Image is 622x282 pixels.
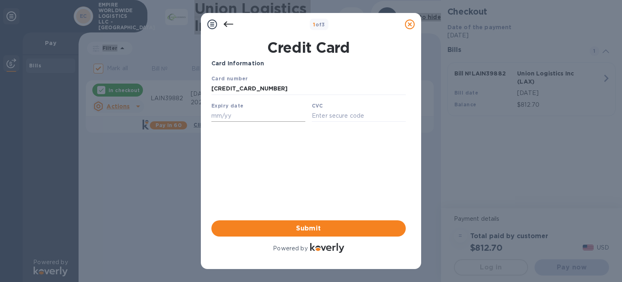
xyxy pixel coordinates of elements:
[313,22,325,28] b: of 3
[310,243,344,253] img: Logo
[273,244,307,253] p: Powered by
[211,220,406,237] button: Submit
[313,22,315,28] span: 1
[211,60,264,67] b: Card Information
[218,224,399,233] span: Submit
[211,74,406,124] iframe: Your browser does not support iframes
[208,39,409,56] h1: Credit Card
